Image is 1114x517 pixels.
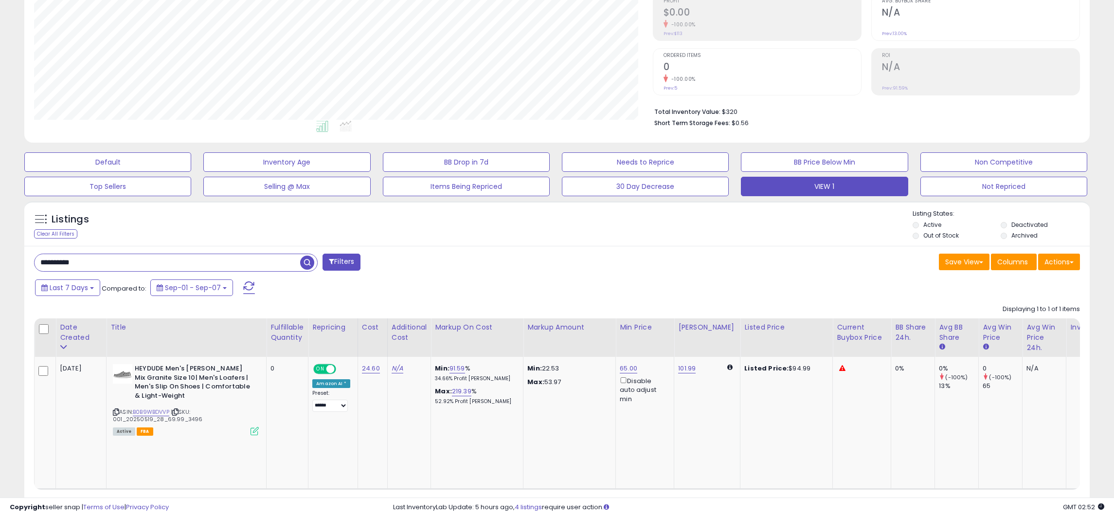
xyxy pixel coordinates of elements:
[991,254,1037,270] button: Columns
[527,364,608,373] p: 22.53
[945,373,968,381] small: (-100%)
[939,382,978,390] div: 13%
[135,364,253,403] b: HEYDUDE Men's [PERSON_NAME] Mix Granite Size 10| Men's Loafers | Men's Slip On Shoes | Comfortabl...
[34,229,77,239] div: Clear All Filters
[270,364,301,373] div: 0
[562,177,729,196] button: 30 Day Decrease
[435,322,519,332] div: Markup on Cost
[393,503,1105,512] div: Last InventoryLab Update: 5 hours ago, require user action.
[362,322,383,332] div: Cost
[664,7,861,20] h2: $0.00
[110,322,262,332] div: Title
[165,283,221,293] span: Sep-01 - Sep-07
[1026,322,1062,353] div: Avg Win Price 24h.
[983,382,1022,390] div: 65
[431,318,523,357] th: The percentage added to the cost of goods (COGS) that forms the calculator for Min & Max prices.
[654,105,1073,117] li: $320
[920,177,1087,196] button: Not Repriced
[882,61,1079,74] h2: N/A
[435,375,516,382] p: 34.66% Profit [PERSON_NAME]
[882,31,907,37] small: Prev: 13.00%
[678,322,736,332] div: [PERSON_NAME]
[435,387,516,405] div: %
[392,322,427,343] div: Additional Cost
[113,427,135,436] span: All listings currently available for purchase on Amazon
[939,343,945,351] small: Avg BB Share.
[24,152,191,172] button: Default
[435,398,516,405] p: 52.92% Profit [PERSON_NAME]
[312,390,350,412] div: Preset:
[837,322,887,343] div: Current Buybox Price
[664,85,677,91] small: Prev: 5
[392,364,403,373] a: N/A
[923,221,941,229] label: Active
[741,152,908,172] button: BB Price Below Min
[270,322,304,343] div: Fulfillable Quantity
[362,364,380,373] a: 24.60
[515,502,542,512] a: 4 listings
[882,7,1079,20] h2: N/A
[913,209,1090,219] p: Listing States:
[678,364,696,373] a: 101.99
[620,364,637,373] a: 65.00
[83,502,125,512] a: Terms of Use
[882,53,1079,58] span: ROI
[312,322,354,332] div: Repricing
[744,322,828,332] div: Listed Price
[435,364,449,373] b: Min:
[335,365,350,373] span: OFF
[744,364,825,373] div: $94.99
[1011,231,1038,240] label: Archived
[1038,254,1080,270] button: Actions
[435,364,516,382] div: %
[664,53,861,58] span: Ordered Items
[50,283,88,293] span: Last 7 Days
[60,322,102,343] div: Date Created
[620,375,666,404] div: Disable auto adjust min
[1063,502,1104,512] span: 2025-09-16 02:52 GMT
[312,379,350,388] div: Amazon AI *
[10,503,169,512] div: seller snap | |
[923,231,959,240] label: Out of Stock
[452,387,471,396] a: 219.39
[126,502,169,512] a: Privacy Policy
[983,364,1022,373] div: 0
[668,21,696,28] small: -100.00%
[527,377,544,387] strong: Max:
[24,177,191,196] button: Top Sellers
[113,364,259,434] div: ASIN:
[920,152,1087,172] button: Non Competitive
[668,75,696,83] small: -100.00%
[741,177,908,196] button: VIEW 1
[314,365,326,373] span: ON
[113,408,202,423] span: | SKU: 001_20250519_28_69.99_3496
[203,152,370,172] button: Inventory Age
[1011,221,1048,229] label: Deactivated
[527,322,611,332] div: Markup Amount
[60,364,99,373] div: [DATE]
[882,85,908,91] small: Prev: 91.59%
[654,108,720,116] b: Total Inventory Value:
[939,322,974,343] div: Avg BB Share
[620,322,670,332] div: Min Price
[137,427,153,436] span: FBA
[150,279,233,296] button: Sep-01 - Sep-07
[562,152,729,172] button: Needs to Reprice
[1026,364,1059,373] div: N/A
[1003,305,1080,314] div: Displaying 1 to 1 of 1 items
[52,213,89,226] h5: Listings
[323,254,360,271] button: Filters
[133,408,169,416] a: B0B9WBDVVP
[203,177,370,196] button: Selling @ Max
[744,364,789,373] b: Listed Price:
[732,118,749,128] span: $0.56
[983,343,988,351] small: Avg Win Price.
[383,152,550,172] button: BB Drop in 7d
[939,254,989,270] button: Save View
[939,364,978,373] div: 0%
[664,61,861,74] h2: 0
[895,322,931,343] div: BB Share 24h.
[10,502,45,512] strong: Copyright
[527,364,542,373] strong: Min:
[449,364,465,373] a: 91.59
